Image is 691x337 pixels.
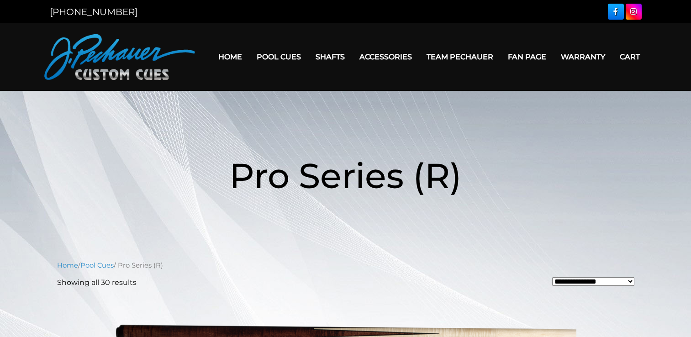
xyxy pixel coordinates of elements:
[211,45,249,68] a: Home
[44,34,195,80] img: Pechauer Custom Cues
[552,277,634,286] select: Shop order
[352,45,419,68] a: Accessories
[57,261,78,269] a: Home
[57,277,137,288] p: Showing all 30 results
[249,45,308,68] a: Pool Cues
[50,6,137,17] a: [PHONE_NUMBER]
[612,45,647,68] a: Cart
[554,45,612,68] a: Warranty
[57,260,634,270] nav: Breadcrumb
[80,261,114,269] a: Pool Cues
[501,45,554,68] a: Fan Page
[308,45,352,68] a: Shafts
[419,45,501,68] a: Team Pechauer
[229,154,462,197] span: Pro Series (R)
